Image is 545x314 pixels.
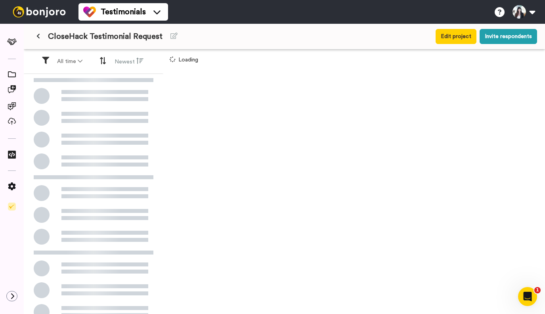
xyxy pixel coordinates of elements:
img: bj-logo-header-white.svg [10,6,69,17]
iframe: Intercom live chat [518,287,537,306]
span: CloseHack Testimonial Request [48,31,163,42]
span: 1 [534,287,541,293]
span: Testimonials [101,6,146,17]
button: All time [52,54,87,69]
button: Invite respondents [480,29,537,44]
button: Edit project [436,29,476,44]
img: Checklist.svg [8,203,16,211]
button: Newest [110,54,148,69]
img: tm-color.svg [83,6,96,18]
